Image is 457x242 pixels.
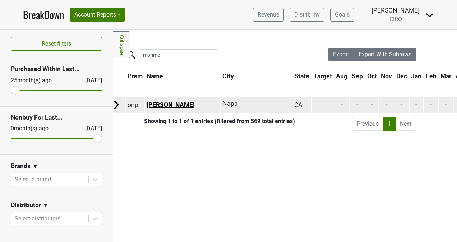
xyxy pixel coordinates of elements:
[379,70,394,83] th: Nov: activate to sort column ascending
[394,70,409,83] th: Dec: activate to sort column ascending
[222,100,238,107] span: Napa
[79,76,102,85] div: [DATE]
[394,83,409,96] th: -
[350,70,365,83] th: Sep: activate to sort column ascending
[32,162,38,171] span: ▼
[424,70,438,83] th: Feb: activate to sort column ascending
[253,8,284,22] a: Revenue
[221,70,280,83] th: City: activate to sort column ascending
[383,117,396,131] a: 1
[126,70,144,83] th: Prem: activate to sort column ascending
[70,8,125,22] button: Account Reports
[11,65,102,73] h3: Purchased Within Last...
[341,101,343,108] span: -
[330,8,354,22] a: Goals
[333,51,349,58] span: Export
[379,83,394,96] th: -
[11,37,102,51] button: Reset filters
[439,70,453,83] th: Mar: activate to sort column ascending
[439,83,453,96] th: -
[147,101,195,108] a: [PERSON_NAME]
[365,70,379,83] th: Oct: activate to sort column ascending
[401,101,402,108] span: -
[292,70,311,83] th: State: activate to sort column ascending
[79,124,102,133] div: [DATE]
[312,70,334,83] th: Target: activate to sort column ascending
[445,101,447,108] span: -
[371,101,373,108] span: -
[371,6,420,15] div: [PERSON_NAME]
[109,70,125,83] th: &nbsp;: activate to sort column ascending
[354,48,416,61] button: Export With Subrows
[113,31,130,58] a: Collapse
[128,73,143,80] span: Prem
[294,101,302,108] span: CA
[415,101,417,108] span: -
[359,51,411,58] span: Export With Subrows
[108,118,295,125] div: Showing 1 to 1 of 1 entries (filtered from 569 total entries)
[425,11,434,19] img: Dropdown Menu
[43,201,49,210] span: ▼
[111,99,121,110] img: Arrow right
[145,70,220,83] th: Name: activate to sort column ascending
[410,70,424,83] th: Jan: activate to sort column ascending
[126,97,144,112] td: onp
[11,201,41,209] h3: Distributor
[23,7,64,22] a: BreakDown
[314,73,332,80] span: Target
[147,73,163,80] span: Name
[11,124,68,133] div: 0 month(s) ago
[11,76,68,85] div: 25 month(s) ago
[328,48,354,61] button: Export
[11,162,31,170] h3: Brands
[356,101,358,108] span: -
[430,101,432,108] span: -
[424,83,438,96] th: -
[334,83,350,96] th: -
[365,83,379,96] th: -
[290,8,324,22] a: Distrib Inv
[350,83,365,96] th: -
[410,83,424,96] th: -
[389,16,402,23] span: CIRQ
[334,70,350,83] th: Aug: activate to sort column ascending
[11,114,102,121] h3: Nonbuy For Last...
[386,101,387,108] span: -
